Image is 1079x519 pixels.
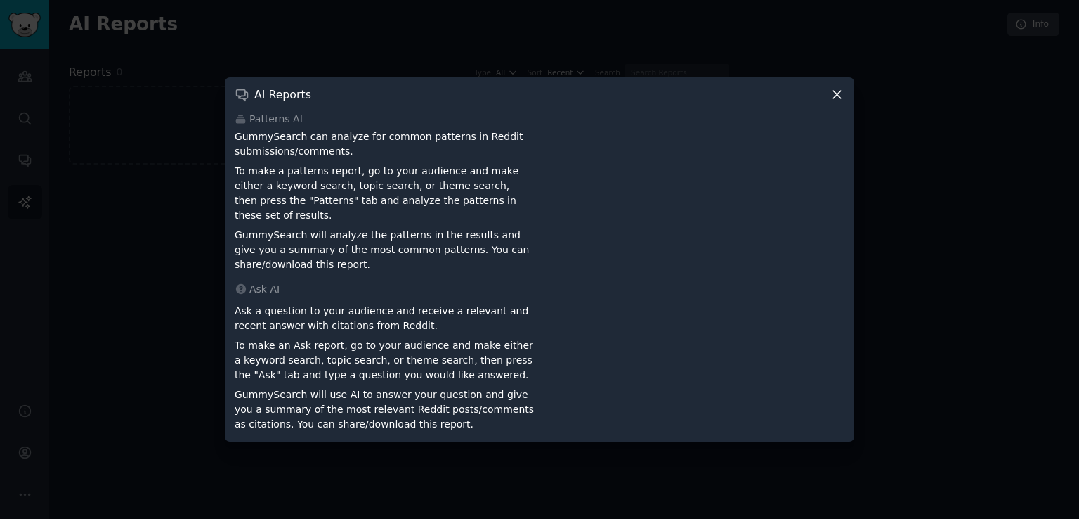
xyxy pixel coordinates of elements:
p: Ask a question to your audience and receive a relevant and recent answer with citations from Reddit. [235,304,535,333]
p: GummySearch can analyze for common patterns in Reddit submissions/comments. [235,129,535,159]
div: Ask AI [235,282,844,297]
h3: AI Reports [254,87,311,102]
div: Patterns AI [235,112,844,127]
p: To make an Ask report, go to your audience and make either a keyword search, topic search, or the... [235,338,535,383]
p: GummySearch will analyze the patterns in the results and give you a summary of the most common pa... [235,228,535,272]
iframe: YouTube video player [544,129,844,256]
p: GummySearch will use AI to answer your question and give you a summary of the most relevant Reddi... [235,387,535,432]
p: To make a patterns report, go to your audience and make either a keyword search, topic search, or... [235,164,535,223]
